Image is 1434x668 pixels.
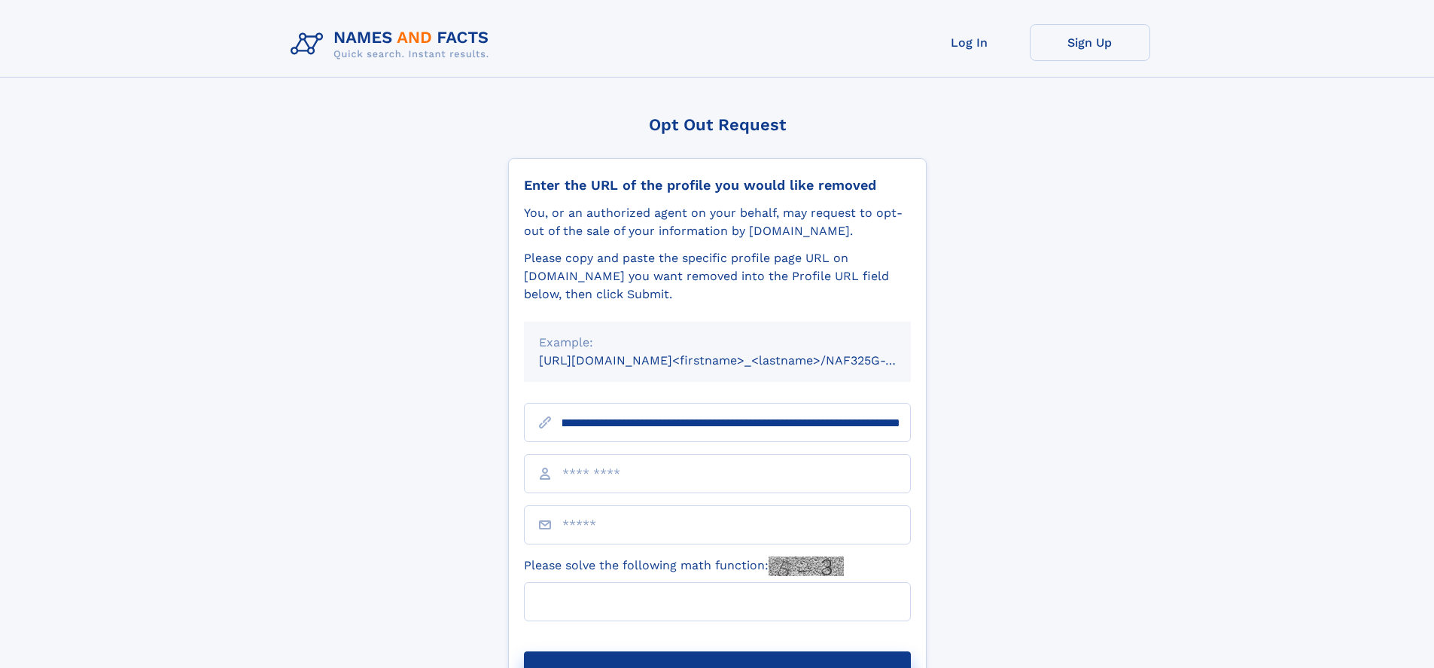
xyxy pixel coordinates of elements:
[909,24,1030,61] a: Log In
[539,334,896,352] div: Example:
[508,115,927,134] div: Opt Out Request
[539,353,939,368] small: [URL][DOMAIN_NAME]<firstname>_<lastname>/NAF325G-xxxxxxxx
[524,177,911,194] div: Enter the URL of the profile you would like removed
[524,249,911,303] div: Please copy and paste the specific profile page URL on [DOMAIN_NAME] you want removed into the Pr...
[524,557,844,576] label: Please solve the following math function:
[1030,24,1150,61] a: Sign Up
[524,204,911,240] div: You, or an authorized agent on your behalf, may request to opt-out of the sale of your informatio...
[285,24,501,65] img: Logo Names and Facts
